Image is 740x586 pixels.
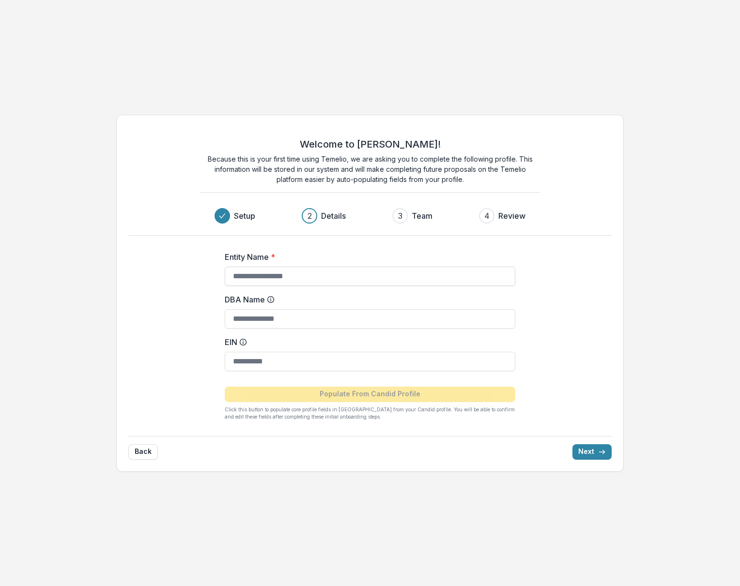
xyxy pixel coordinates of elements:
h3: Setup [234,210,255,222]
div: 2 [308,210,312,222]
p: Because this is your first time using Temelio, we are asking you to complete the following profil... [200,154,540,184]
div: 3 [398,210,402,222]
button: Back [128,444,158,460]
label: Entity Name [225,251,509,263]
p: Click this button to populate core profile fields in [GEOGRAPHIC_DATA] from your Candid profile. ... [225,406,515,421]
button: Populate From Candid Profile [225,387,515,402]
div: 4 [484,210,490,222]
label: DBA Name [225,294,509,305]
h3: Review [498,210,525,222]
h3: Details [321,210,346,222]
button: Next [572,444,612,460]
h2: Welcome to [PERSON_NAME]! [300,138,441,150]
h3: Team [412,210,432,222]
div: Progress [215,208,525,224]
label: EIN [225,336,509,348]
